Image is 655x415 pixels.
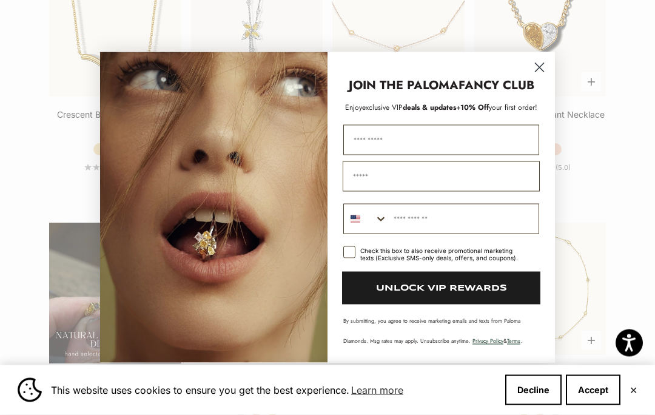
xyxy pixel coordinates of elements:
span: deals & updates [362,102,456,113]
span: This website uses cookies to ensure you get the best experience. [51,381,495,399]
input: Phone Number [388,204,539,234]
button: Close dialog [529,57,550,78]
span: + your first order! [456,102,537,113]
input: Email [343,161,540,192]
img: United States [351,214,360,224]
button: Close [630,386,637,394]
span: 10% Off [460,102,489,113]
a: Privacy Policy [472,337,503,345]
a: Terms [507,337,520,345]
strong: FANCY CLUB [458,76,534,94]
span: exclusive VIP [362,102,403,113]
input: First Name [343,125,539,155]
button: Search Countries [344,204,388,234]
button: Decline [505,375,562,405]
strong: JOIN THE PALOMA [349,76,458,94]
button: Accept [566,375,620,405]
img: Cookie banner [18,378,42,402]
button: UNLOCK VIP REWARDS [342,272,540,305]
div: Check this box to also receive promotional marketing texts (Exclusive SMS-only deals, offers, and... [360,247,525,261]
p: By submitting, you agree to receive marketing emails and texts from Paloma Diamonds. Msg rates ma... [343,317,539,345]
span: Enjoy [345,102,362,113]
a: Learn more [349,381,405,399]
img: Loading... [100,52,327,363]
span: & . [472,337,522,345]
